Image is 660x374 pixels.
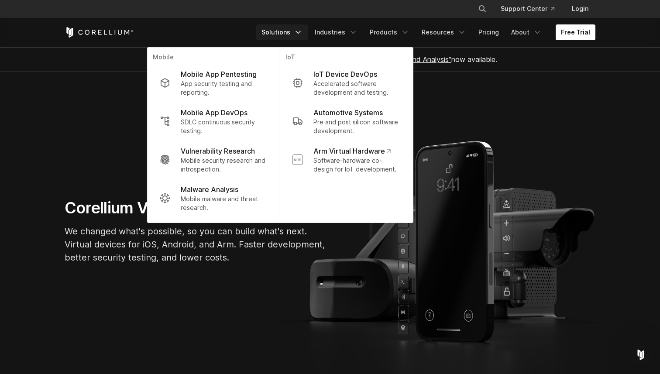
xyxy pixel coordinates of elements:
[285,141,408,179] a: Arm Virtual Hardware Software-hardware co-design for IoT development.
[181,107,247,118] p: Mobile App DevOps
[65,225,327,264] p: We changed what's possible, so you can build what's next. Virtual devices for iOS, Android, and A...
[467,1,595,17] div: Navigation Menu
[473,24,504,40] a: Pricing
[494,1,561,17] a: Support Center
[416,24,471,40] a: Resources
[181,118,268,135] p: SDLC continuous security testing.
[65,198,327,218] h1: Corellium Virtual Hardware
[181,184,238,195] p: Malware Analysis
[309,24,363,40] a: Industries
[181,156,268,174] p: Mobile security research and introspection.
[181,146,255,156] p: Vulnerability Research
[313,69,377,79] p: IoT Device DevOps
[313,156,401,174] p: Software-hardware co-design for IoT development.
[256,24,308,40] a: Solutions
[313,146,391,156] p: Arm Virtual Hardware
[153,179,275,217] a: Malware Analysis Mobile malware and threat research.
[153,64,275,102] a: Mobile App Pentesting App security testing and reporting.
[181,195,268,212] p: Mobile malware and threat research.
[506,24,547,40] a: About
[556,24,595,40] a: Free Trial
[474,1,490,17] button: Search
[313,79,401,97] p: Accelerated software development and testing.
[181,79,268,97] p: App security testing and reporting.
[313,118,401,135] p: Pre and post silicon software development.
[565,1,595,17] a: Login
[256,24,595,40] div: Navigation Menu
[153,141,275,179] a: Vulnerability Research Mobile security research and introspection.
[285,53,408,64] p: IoT
[364,24,415,40] a: Products
[153,53,275,64] p: Mobile
[181,69,257,79] p: Mobile App Pentesting
[285,102,408,141] a: Automotive Systems Pre and post silicon software development.
[65,27,134,38] a: Corellium Home
[285,64,408,102] a: IoT Device DevOps Accelerated software development and testing.
[313,107,383,118] p: Automotive Systems
[153,102,275,141] a: Mobile App DevOps SDLC continuous security testing.
[630,344,651,365] iframe: Intercom live chat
